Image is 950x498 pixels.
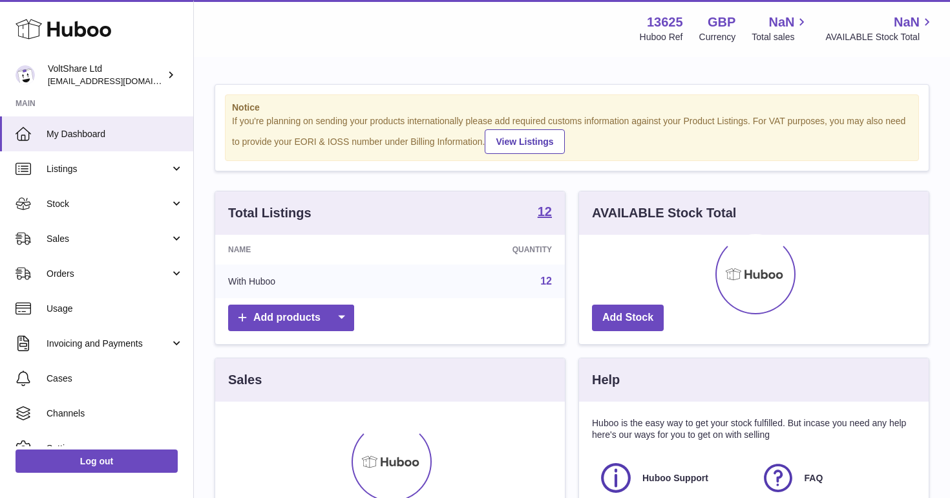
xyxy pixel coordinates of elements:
[598,460,748,495] a: Huboo Support
[642,472,708,484] span: Huboo Support
[47,407,184,420] span: Channels
[768,14,794,31] span: NaN
[47,442,184,455] span: Settings
[538,205,552,221] a: 12
[48,76,190,86] span: [EMAIL_ADDRESS][DOMAIN_NAME]
[485,129,564,154] a: View Listings
[228,204,311,222] h3: Total Listings
[47,268,170,280] span: Orders
[47,373,184,385] span: Cases
[752,14,809,43] a: NaN Total sales
[538,205,552,218] strong: 12
[228,305,354,331] a: Add products
[47,233,170,245] span: Sales
[752,31,809,43] span: Total sales
[640,31,683,43] div: Huboo Ref
[47,303,184,315] span: Usage
[894,14,920,31] span: NaN
[805,472,823,484] span: FAQ
[47,338,170,350] span: Invoicing and Payments
[761,460,910,495] a: FAQ
[232,102,912,114] strong: Notice
[708,14,735,31] strong: GBP
[592,305,664,331] a: Add Stock
[825,14,934,43] a: NaN AVAILABLE Stock Total
[47,128,184,140] span: My Dashboard
[647,14,683,31] strong: 13625
[215,235,399,265] th: Name
[16,449,178,473] a: Log out
[699,31,736,43] div: Currency
[48,63,164,87] div: VoltShare Ltd
[47,163,170,175] span: Listings
[592,204,736,222] h3: AVAILABLE Stock Total
[592,417,916,442] p: Huboo is the easy way to get your stock fulfilled. But incase you need any help here's our ways f...
[16,65,35,85] img: info@voltshare.co.uk
[228,371,262,389] h3: Sales
[47,198,170,210] span: Stock
[232,115,912,154] div: If you're planning on sending your products internationally please add required customs informati...
[399,235,565,265] th: Quantity
[215,265,399,298] td: With Huboo
[825,31,934,43] span: AVAILABLE Stock Total
[592,371,620,389] h3: Help
[540,276,552,287] a: 12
